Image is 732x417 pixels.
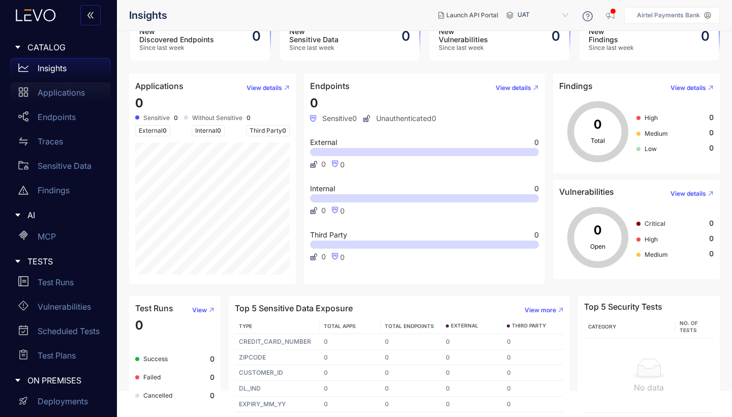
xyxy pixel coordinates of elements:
span: caret-right [14,377,21,384]
span: External [310,139,337,146]
button: double-left [80,5,101,25]
span: Since last week [139,44,214,51]
td: 0 [381,350,442,366]
b: 0 [174,114,178,122]
td: ZIPCODE [235,350,320,366]
span: double-left [86,11,95,20]
a: Findings [10,180,111,204]
h2: 0 [402,28,410,44]
span: 0 [321,206,326,215]
span: Sensitive 0 [310,114,357,123]
td: 0 [320,350,381,366]
button: View details [238,80,290,96]
h4: Vulnerabilities [559,187,614,196]
p: Applications [38,88,85,97]
span: ON PREMISES [27,376,103,385]
a: Test Runs [10,272,111,296]
p: Test Runs [38,278,74,287]
p: Endpoints [38,112,76,122]
h4: Applications [135,81,184,91]
td: 0 [442,334,503,350]
span: 0 [217,127,221,134]
span: 0 [534,139,539,146]
button: Launch API Portal [430,7,506,23]
span: TOTAL APPS [324,323,356,329]
h4: Top 5 Security Tests [584,302,662,311]
span: TOTAL ENDPOINTS [385,323,434,329]
a: Vulnerabilities [10,296,111,321]
td: 0 [320,397,381,412]
p: Airtel Payments Bank [637,12,700,19]
td: 0 [381,334,442,350]
span: TYPE [239,323,252,329]
button: View more [516,302,564,318]
button: View details [487,80,539,96]
div: ON PREMISES [6,370,111,391]
span: Insights [129,10,167,21]
p: Scheduled Tests [38,326,100,336]
span: Internal [310,185,335,192]
span: 0 [709,219,714,227]
span: High [645,114,658,122]
h2: 0 [701,28,710,44]
span: 0 [163,127,167,134]
span: caret-right [14,44,21,51]
span: Third Party [246,125,290,136]
span: TESTS [27,257,103,266]
span: View details [496,84,531,92]
td: CUSTOMER_ID [235,365,320,381]
h4: Findings [559,81,593,91]
span: Low [645,145,657,153]
td: 0 [503,350,564,366]
span: Launch API Portal [446,12,498,19]
span: View details [247,84,282,92]
a: Scheduled Tests [10,321,111,345]
div: CATALOG [6,37,111,58]
td: 0 [320,381,381,397]
span: Cancelled [143,392,172,399]
span: 0 [321,160,326,168]
div: AI [6,204,111,226]
h2: 0 [252,28,261,44]
td: 0 [503,381,564,397]
a: Insights [10,58,111,82]
td: 0 [381,381,442,397]
div: No data [588,383,710,392]
span: High [645,235,658,243]
a: Applications [10,82,111,107]
span: swap [18,136,28,146]
p: Sensitive Data [38,161,91,170]
span: 0 [321,253,326,261]
span: Internal [192,125,225,136]
span: Since last week [289,44,339,51]
p: Test Plans [38,351,76,360]
h4: Top 5 Sensitive Data Exposure [235,304,353,313]
span: EXTERNAL [451,323,478,329]
td: 0 [442,350,503,366]
span: 0 [135,318,143,333]
span: Category [588,323,616,330]
span: 0 [310,96,318,110]
span: 0 [534,231,539,239]
a: MCP [10,226,111,251]
span: 0 [709,250,714,258]
b: 0 [247,114,251,122]
td: EXPIRY_MM_YY [235,397,320,412]
span: 0 [709,113,714,122]
span: 0 [282,127,286,134]
td: 0 [320,365,381,381]
span: 0 [709,234,714,243]
td: 0 [503,334,564,350]
td: 0 [320,334,381,350]
span: UAT [517,7,570,23]
span: warning [18,185,28,195]
span: 0 [340,160,345,169]
h3: New Vulnerabilities [439,27,488,44]
div: TESTS [6,251,111,272]
span: 0 [135,96,143,110]
a: Test Plans [10,345,111,370]
span: Success [143,355,168,363]
span: 0 [709,144,714,152]
span: External [135,125,170,136]
span: Since last week [589,44,634,51]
